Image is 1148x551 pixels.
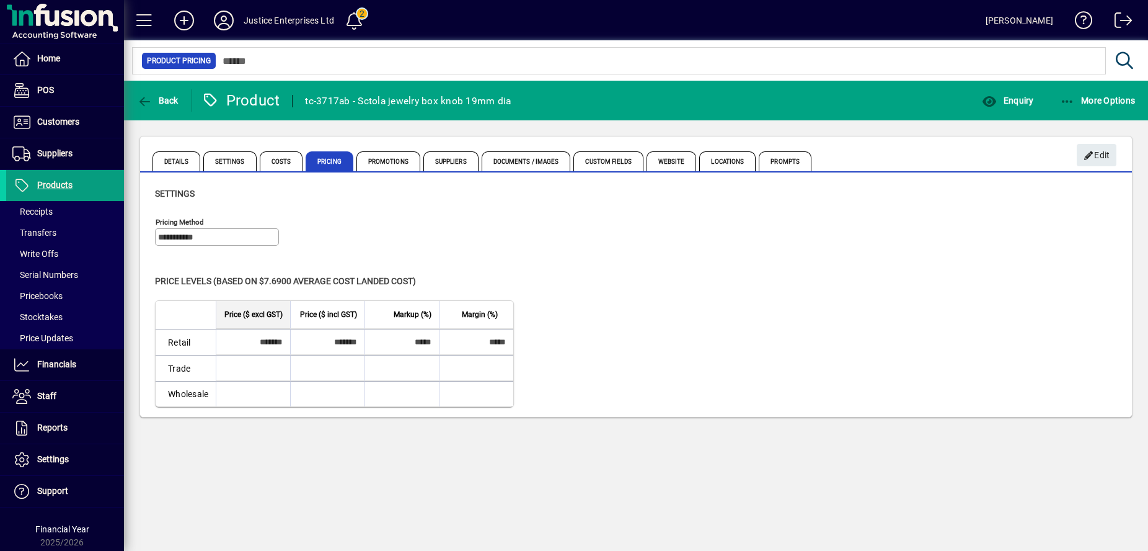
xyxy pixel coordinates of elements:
button: More Options [1057,89,1139,112]
div: Product [201,91,280,110]
span: Suppliers [37,148,73,158]
div: Justice Enterprises Ltd [244,11,334,30]
span: Price levels (based on $7.6900 Average cost landed cost) [155,276,416,286]
span: Settings [37,454,69,464]
a: Knowledge Base [1066,2,1093,43]
span: Financials [37,359,76,369]
span: Back [137,96,179,105]
a: Settings [6,444,124,475]
span: Custom Fields [573,151,643,171]
span: Settings [155,189,195,199]
span: Price Updates [12,333,73,343]
span: Website [647,151,697,171]
span: Reports [37,423,68,432]
span: Settings [203,151,257,171]
span: Customers [37,117,79,127]
span: Margin (%) [462,308,498,321]
mat-label: Pricing method [156,218,204,226]
td: Trade [156,355,216,381]
span: Serial Numbers [12,270,78,280]
a: Write Offs [6,243,124,264]
div: [PERSON_NAME] [986,11,1053,30]
a: Receipts [6,201,124,222]
span: Home [37,53,60,63]
a: Transfers [6,222,124,243]
span: Enquiry [982,96,1033,105]
span: Pricing [306,151,353,171]
span: Pricebooks [12,291,63,301]
span: POS [37,85,54,95]
a: Support [6,476,124,507]
span: Promotions [356,151,420,171]
a: Customers [6,107,124,138]
span: Price ($ excl GST) [224,308,283,321]
span: Suppliers [423,151,479,171]
a: Financials [6,349,124,380]
span: Prompts [759,151,811,171]
td: Retail [156,329,216,355]
a: Staff [6,381,124,412]
app-page-header-button: Back [124,89,192,112]
span: Stocktakes [12,312,63,322]
span: Receipts [12,207,53,217]
span: Details [152,151,200,171]
span: Transfers [12,228,56,238]
span: Financial Year [35,524,89,534]
a: Suppliers [6,138,124,169]
span: Staff [37,391,56,401]
td: Wholesale [156,381,216,406]
a: Pricebooks [6,285,124,307]
a: Serial Numbers [6,264,124,285]
span: Write Offs [12,249,58,259]
button: Add [164,9,204,32]
span: Products [37,180,73,190]
a: POS [6,75,124,106]
span: Price ($ incl GST) [300,308,357,321]
a: Price Updates [6,328,124,349]
span: Documents / Images [482,151,571,171]
a: Home [6,43,124,74]
span: Edit [1084,145,1110,166]
button: Edit [1077,144,1116,166]
span: More Options [1060,96,1136,105]
a: Reports [6,413,124,444]
button: Back [134,89,182,112]
button: Enquiry [979,89,1036,112]
span: Product Pricing [147,55,211,67]
span: Support [37,486,68,496]
a: Stocktakes [6,307,124,328]
span: Markup (%) [394,308,431,321]
span: Costs [260,151,303,171]
a: Logout [1105,2,1133,43]
button: Profile [204,9,244,32]
div: tc-3717ab - Sctola jewelry box knob 19mm dia [305,91,511,111]
span: Locations [699,151,756,171]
